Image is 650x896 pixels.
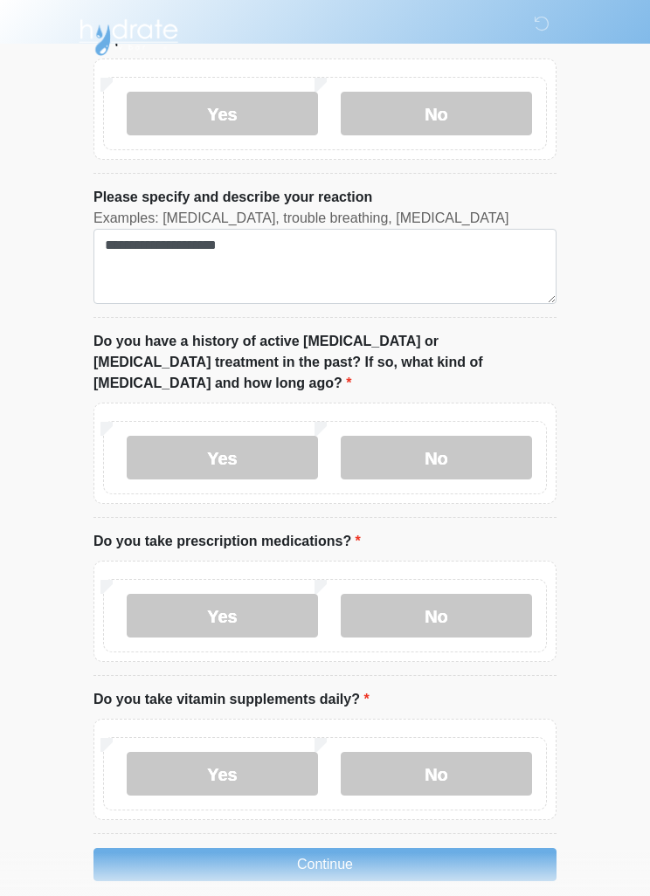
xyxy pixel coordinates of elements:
label: Please specify and describe your reaction [93,187,372,208]
label: Do you take vitamin supplements daily? [93,689,370,710]
label: Do you take prescription medications? [93,531,361,552]
label: Yes [127,92,318,135]
button: Continue [93,848,557,881]
label: No [341,92,532,135]
label: Yes [127,594,318,638]
div: Examples: [MEDICAL_DATA], trouble breathing, [MEDICAL_DATA] [93,208,557,229]
label: Do you have a history of active [MEDICAL_DATA] or [MEDICAL_DATA] treatment in the past? If so, wh... [93,331,557,394]
label: Yes [127,436,318,479]
label: Yes [127,752,318,796]
img: Hydrate IV Bar - Scottsdale Logo [76,13,181,57]
label: No [341,752,532,796]
label: No [341,594,532,638]
label: No [341,436,532,479]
